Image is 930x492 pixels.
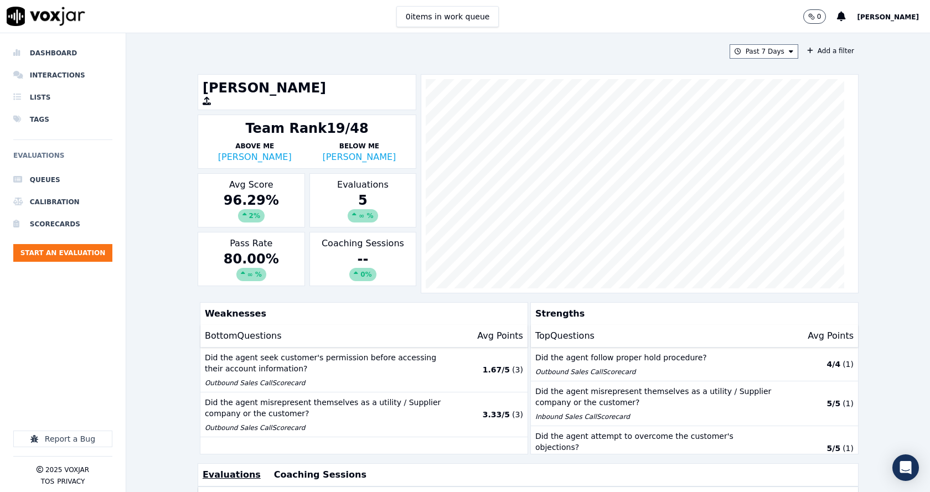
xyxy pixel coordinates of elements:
[307,142,412,151] p: Below Me
[857,13,919,21] span: [PERSON_NAME]
[535,367,774,376] p: Outbound Sales Call Scorecard
[309,173,417,227] div: Evaluations
[535,352,774,363] p: Did the agent follow proper hold procedure?
[348,209,378,222] div: ∞ %
[857,10,930,23] button: [PERSON_NAME]
[535,412,774,421] p: Inbound Sales Call Scorecard
[205,423,443,432] p: Outbound Sales Call Scorecard
[205,379,443,387] p: Outbound Sales Call Scorecard
[803,44,859,58] button: Add a filter
[314,250,412,281] div: --
[13,169,112,191] a: Queues
[827,359,841,370] p: 4 / 4
[218,152,292,162] a: [PERSON_NAME]
[13,86,112,108] a: Lists
[57,477,85,486] button: Privacy
[322,152,396,162] a: [PERSON_NAME]
[309,232,417,286] div: Coaching Sessions
[205,397,443,419] p: Did the agent misrepresent themselves as a utility / Supplier company or the customer?
[198,173,305,227] div: Avg Score
[13,149,112,169] h6: Evaluations
[531,348,858,381] button: Did the agent follow proper hold procedure? Outbound Sales CallScorecard 4/4 (1)
[892,454,919,481] div: Open Intercom Messenger
[531,426,858,471] button: Did the agent attempt to overcome the customer's objections? Inbound Sales CallScorecard 5/5 (1)
[483,409,510,420] p: 3.33 / 5
[200,303,523,325] p: Weaknesses
[203,191,300,222] div: 96.29 %
[203,142,307,151] p: Above Me
[205,352,443,374] p: Did the agent seek customer's permission before accessing their account information?
[13,431,112,447] button: Report a Bug
[827,443,841,454] p: 5 / 5
[531,381,858,426] button: Did the agent misrepresent themselves as a utility / Supplier company or the customer? Inbound Sa...
[808,329,854,343] p: Avg Points
[843,443,854,454] p: ( 1 )
[200,348,528,392] button: Did the agent seek customer's permission before accessing their account information? Outbound Sal...
[535,329,595,343] p: Top Questions
[13,244,112,262] button: Start an Evaluation
[13,191,112,213] a: Calibration
[730,44,798,59] button: Past 7 Days
[314,191,412,222] div: 5
[843,398,854,409] p: ( 1 )
[41,477,54,486] button: TOS
[236,268,266,281] div: ∞ %
[531,303,854,325] p: Strengths
[203,250,300,281] div: 80.00 %
[535,386,774,408] p: Did the agent misrepresent themselves as a utility / Supplier company or the customer?
[245,120,368,137] div: Team Rank 19/48
[13,42,112,64] a: Dashboard
[803,9,838,24] button: 0
[535,431,774,453] p: Did the agent attempt to overcome the customer's objections?
[200,392,528,437] button: Did the agent misrepresent themselves as a utility / Supplier company or the customer? Outbound S...
[45,465,89,474] p: 2025 Voxjar
[512,364,523,375] p: ( 3 )
[205,329,282,343] p: Bottom Questions
[13,213,112,235] a: Scorecards
[817,12,821,21] p: 0
[396,6,499,27] button: 0items in work queue
[274,468,366,481] button: Coaching Sessions
[7,7,85,26] img: voxjar logo
[203,79,411,97] h1: [PERSON_NAME]
[512,409,523,420] p: ( 3 )
[803,9,826,24] button: 0
[203,468,261,481] button: Evaluations
[827,398,841,409] p: 5 / 5
[477,329,523,343] p: Avg Points
[349,268,376,281] div: 0%
[238,209,265,222] div: 2 %
[13,108,112,131] a: Tags
[483,364,510,375] p: 1.67 / 5
[843,359,854,370] p: ( 1 )
[13,64,112,86] a: Interactions
[198,232,305,286] div: Pass Rate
